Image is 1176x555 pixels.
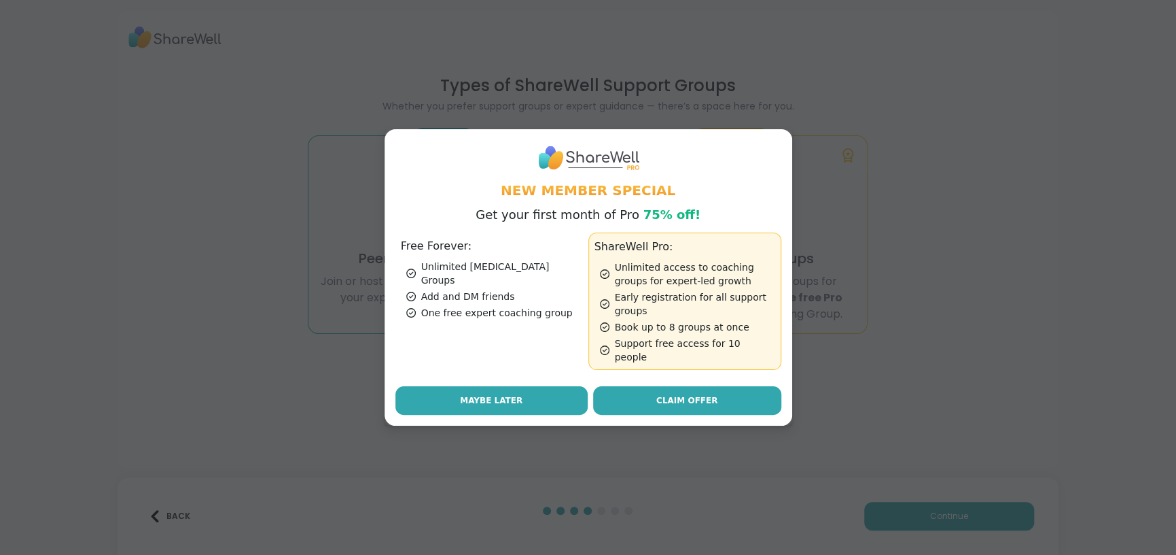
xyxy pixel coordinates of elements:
[406,306,583,320] div: One free expert coaching group
[460,394,522,407] span: Maybe Later
[395,386,588,415] button: Maybe Later
[600,290,775,318] div: Early registration for all support groups
[656,394,717,407] span: Claim Offer
[395,181,781,200] h1: New Member Special
[594,239,775,255] h3: ShareWell Pro:
[600,260,775,288] div: Unlimited access to coaching groups for expert-led growth
[643,207,700,222] span: 75% off!
[593,386,781,415] a: Claim Offer
[401,238,583,254] h3: Free Forever:
[476,205,700,224] p: Get your first month of Pro
[600,320,775,334] div: Book up to 8 groups at once
[406,290,583,303] div: Add and DM friends
[406,260,583,287] div: Unlimited [MEDICAL_DATA] Groups
[537,140,639,175] img: ShareWell Logo
[600,337,775,364] div: Support free access for 10 people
